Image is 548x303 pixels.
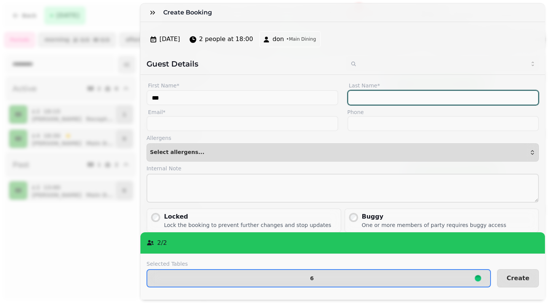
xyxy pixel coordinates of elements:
[163,8,215,17] h3: Create Booking
[147,165,539,172] label: Internal Note
[286,36,316,42] span: • Main Dining
[147,134,539,142] label: Allergens
[147,108,338,116] label: Email*
[347,81,539,90] label: Last Name*
[362,221,507,229] div: One or more members of party requires buggy access
[199,35,253,44] span: 2 people at 18:00
[347,108,539,116] label: Phone
[310,276,314,281] p: 6
[497,269,539,287] button: Create
[147,143,539,162] button: Select allergens...
[362,212,507,221] div: Buggy
[507,275,529,281] span: Create
[147,81,338,90] label: First Name*
[272,35,284,44] span: don
[164,212,331,221] div: Locked
[164,221,331,229] div: Lock the booking to prevent further changes and stop updates
[147,269,491,287] button: 6
[159,35,180,44] span: [DATE]
[147,260,491,268] label: Selected Tables
[157,238,167,247] p: 2 / 2
[147,59,340,69] h2: Guest Details
[150,149,204,155] span: Select allergens...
